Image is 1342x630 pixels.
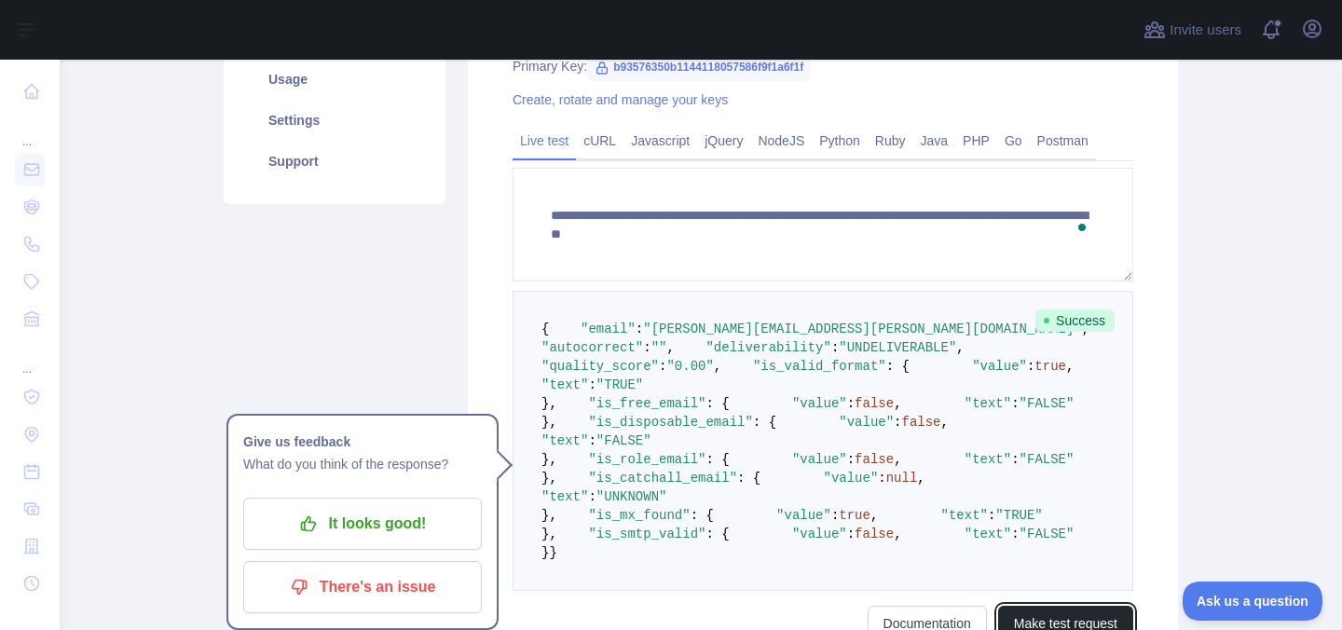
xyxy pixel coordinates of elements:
span: , [666,340,674,355]
span: "text" [941,508,988,523]
span: : { [705,452,729,467]
span: Invite users [1170,20,1241,41]
span: : { [886,359,910,374]
a: PHP [955,126,997,156]
span: "FALSE" [1020,452,1075,467]
span: "text" [541,377,588,392]
span: true [839,508,870,523]
span: "email" [581,322,636,336]
span: , [714,359,721,374]
span: : { [691,508,714,523]
span: , [894,527,901,541]
span: false [855,452,894,467]
span: : [847,396,855,411]
span: , [1066,359,1074,374]
span: : [659,359,666,374]
span: "TRUE" [596,377,643,392]
span: "quality_score" [541,359,659,374]
span: }, [541,471,557,486]
span: : { [705,527,729,541]
span: : { [705,396,729,411]
span: "value" [776,508,831,523]
span: "is_role_email" [588,452,705,467]
span: "text" [965,527,1011,541]
a: Live test [513,126,576,156]
span: : { [753,415,776,430]
a: Go [997,126,1030,156]
span: : [588,489,596,504]
span: Success [1035,309,1115,332]
span: , [917,471,924,486]
span: }, [541,527,557,541]
iframe: Toggle Customer Support [1183,582,1323,621]
span: "FALSE" [1020,396,1075,411]
span: false [855,527,894,541]
span: null [886,471,918,486]
span: { [541,322,549,336]
span: }, [541,508,557,523]
a: jQuery [697,126,750,156]
span: "0.00" [666,359,713,374]
span: : [847,527,855,541]
a: Python [812,126,868,156]
a: Settings [246,100,423,141]
span: "is_mx_found" [588,508,690,523]
span: , [956,340,964,355]
span: : [878,471,885,486]
a: Postman [1030,126,1096,156]
span: : [636,322,643,336]
a: Ruby [868,126,913,156]
span: : [847,452,855,467]
span: "TRUE" [995,508,1042,523]
p: What do you think of the response? [243,453,482,475]
span: "deliverability" [705,340,830,355]
span: , [894,452,901,467]
span: "value" [792,396,847,411]
span: }, [541,396,557,411]
span: }, [541,415,557,430]
span: : [643,340,650,355]
span: : [831,508,839,523]
h1: Give us feedback [243,431,482,453]
span: "UNKNOWN" [596,489,667,504]
span: "FALSE" [1020,527,1075,541]
span: "is_disposable_email" [588,415,752,430]
span: "" [651,340,667,355]
span: "text" [965,396,1011,411]
textarea: To enrich screen reader interactions, please activate Accessibility in Grammarly extension settings [513,168,1133,281]
span: "is_free_email" [588,396,705,411]
span: "is_smtp_valid" [588,527,705,541]
span: : [588,433,596,448]
span: } [541,545,549,560]
span: "text" [541,489,588,504]
span: "value" [839,415,894,430]
span: b93576350b1144118057586f9f1a6f1f [587,53,811,81]
span: , [941,415,949,430]
span: false [902,415,941,430]
span: "[PERSON_NAME][EMAIL_ADDRESS][PERSON_NAME][DOMAIN_NAME]" [643,322,1081,336]
span: : [588,377,596,392]
span: "FALSE" [596,433,651,448]
span: : [1027,359,1034,374]
span: : [1011,452,1019,467]
a: Create, rotate and manage your keys [513,92,728,107]
div: ... [15,112,45,149]
a: NodeJS [750,126,812,156]
span: "value" [792,527,847,541]
div: ... [15,339,45,377]
span: : [988,508,995,523]
span: "UNDELIVERABLE" [839,340,956,355]
span: , [894,396,901,411]
span: "text" [541,433,588,448]
span: : [894,415,901,430]
a: Support [246,141,423,182]
span: : [1011,527,1019,541]
span: : { [737,471,760,486]
a: Javascript [623,126,697,156]
button: Invite users [1140,15,1245,45]
span: "value" [972,359,1027,374]
span: : [1011,396,1019,411]
span: "autocorrect" [541,340,643,355]
a: cURL [576,126,623,156]
span: "value" [792,452,847,467]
